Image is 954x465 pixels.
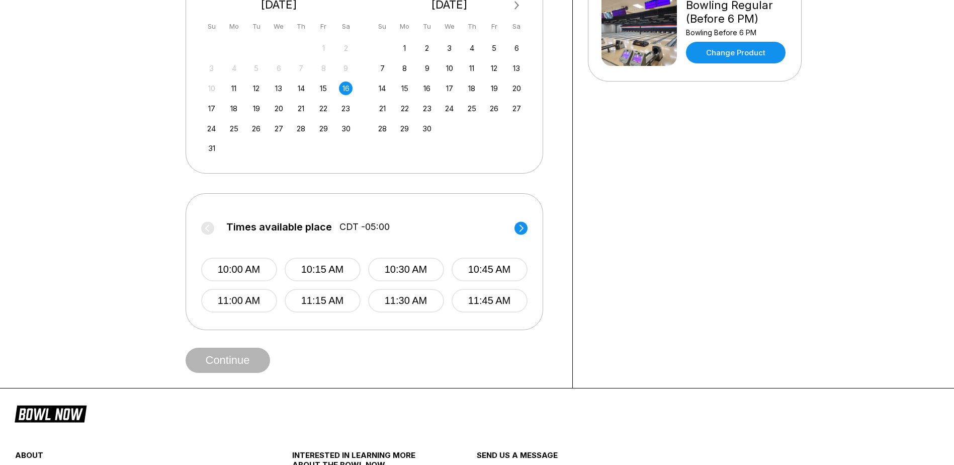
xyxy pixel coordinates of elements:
div: Su [376,20,389,33]
div: Choose Wednesday, September 10th, 2025 [443,61,456,75]
span: CDT -05:00 [339,221,390,232]
button: 10:30 AM [368,258,444,281]
button: 11:15 AM [285,289,361,313]
div: Choose Saturday, August 16th, 2025 [339,82,353,95]
div: Choose Thursday, August 28th, 2025 [294,122,308,135]
div: Choose Saturday, September 20th, 2025 [510,82,524,95]
div: Choose Friday, September 5th, 2025 [487,41,501,55]
div: Choose Friday, September 26th, 2025 [487,102,501,115]
div: Choose Thursday, September 11th, 2025 [465,61,479,75]
div: Not available Saturday, August 9th, 2025 [339,61,353,75]
div: Choose Monday, August 11th, 2025 [227,82,241,95]
div: Tu [420,20,434,33]
div: Fr [487,20,501,33]
div: Not available Friday, August 8th, 2025 [317,61,330,75]
div: Choose Saturday, August 23rd, 2025 [339,102,353,115]
div: Not available Monday, August 4th, 2025 [227,61,241,75]
div: Choose Wednesday, September 17th, 2025 [443,82,456,95]
div: Sa [339,20,353,33]
div: month 2025-08 [204,40,355,156]
button: 11:00 AM [201,289,277,313]
div: Choose Friday, September 12th, 2025 [487,61,501,75]
div: Choose Monday, September 15th, 2025 [398,82,411,95]
div: month 2025-09 [374,40,525,135]
div: Choose Thursday, September 18th, 2025 [465,82,479,95]
div: Choose Sunday, August 17th, 2025 [205,102,218,115]
div: Choose Saturday, September 13th, 2025 [510,61,524,75]
button: 10:45 AM [452,258,528,281]
button: 11:45 AM [452,289,528,313]
div: Choose Monday, September 8th, 2025 [398,61,411,75]
div: Choose Friday, August 15th, 2025 [317,82,330,95]
div: Choose Sunday, September 14th, 2025 [376,82,389,95]
div: We [272,20,286,33]
button: 10:00 AM [201,258,277,281]
button: 10:15 AM [285,258,361,281]
div: Choose Tuesday, September 16th, 2025 [420,82,434,95]
div: Choose Tuesday, September 9th, 2025 [420,61,434,75]
div: Sa [510,20,524,33]
div: Bowling Before 6 PM [686,28,788,37]
div: Choose Sunday, August 31st, 2025 [205,141,218,155]
div: Choose Monday, September 29th, 2025 [398,122,411,135]
div: Not available Wednesday, August 6th, 2025 [272,61,286,75]
div: Choose Monday, August 18th, 2025 [227,102,241,115]
div: Not available Saturday, August 2nd, 2025 [339,41,353,55]
div: Mo [398,20,411,33]
div: Choose Tuesday, September 2nd, 2025 [420,41,434,55]
div: Th [465,20,479,33]
div: Choose Sunday, September 7th, 2025 [376,61,389,75]
div: about [15,450,246,465]
div: Choose Wednesday, August 27th, 2025 [272,122,286,135]
div: Th [294,20,308,33]
div: Not available Thursday, August 7th, 2025 [294,61,308,75]
div: Mo [227,20,241,33]
div: Choose Wednesday, August 13th, 2025 [272,82,286,95]
div: Choose Thursday, September 25th, 2025 [465,102,479,115]
div: Choose Friday, August 22nd, 2025 [317,102,330,115]
div: Choose Wednesday, September 24th, 2025 [443,102,456,115]
div: Choose Monday, September 22nd, 2025 [398,102,411,115]
div: Choose Saturday, September 27th, 2025 [510,102,524,115]
div: Not available Tuesday, August 5th, 2025 [249,61,263,75]
div: We [443,20,456,33]
div: Su [205,20,218,33]
div: Choose Thursday, August 14th, 2025 [294,82,308,95]
div: Choose Sunday, August 24th, 2025 [205,122,218,135]
div: Choose Tuesday, September 23rd, 2025 [420,102,434,115]
button: 11:30 AM [368,289,444,313]
div: Choose Sunday, September 21st, 2025 [376,102,389,115]
div: Choose Friday, August 29th, 2025 [317,122,330,135]
div: Not available Sunday, August 10th, 2025 [205,82,218,95]
div: Choose Saturday, August 30th, 2025 [339,122,353,135]
div: Choose Saturday, September 6th, 2025 [510,41,524,55]
div: Tu [249,20,263,33]
div: Choose Tuesday, August 26th, 2025 [249,122,263,135]
div: Choose Thursday, September 4th, 2025 [465,41,479,55]
div: Choose Monday, September 1st, 2025 [398,41,411,55]
div: Choose Thursday, August 21st, 2025 [294,102,308,115]
div: Choose Sunday, September 28th, 2025 [376,122,389,135]
div: Choose Tuesday, August 19th, 2025 [249,102,263,115]
a: Change Product [686,42,786,63]
div: Choose Monday, August 25th, 2025 [227,122,241,135]
div: Choose Wednesday, August 20th, 2025 [272,102,286,115]
div: Fr [317,20,330,33]
div: Not available Friday, August 1st, 2025 [317,41,330,55]
span: Times available place [226,221,332,232]
div: Not available Sunday, August 3rd, 2025 [205,61,218,75]
div: Choose Tuesday, August 12th, 2025 [249,82,263,95]
div: Choose Wednesday, September 3rd, 2025 [443,41,456,55]
div: Choose Tuesday, September 30th, 2025 [420,122,434,135]
div: Choose Friday, September 19th, 2025 [487,82,501,95]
